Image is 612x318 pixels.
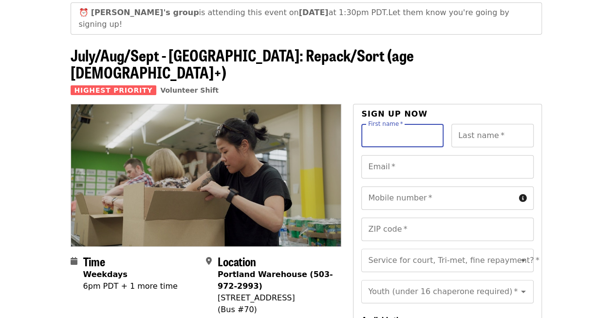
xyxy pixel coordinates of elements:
button: Open [517,254,530,267]
span: is attending this event on at 1:30pm PDT. [91,8,389,17]
a: Volunteer Shift [160,86,219,94]
strong: Portland Warehouse (503-972-2993) [218,270,333,291]
div: 6pm PDT + 1 more time [83,280,178,292]
strong: Weekdays [83,270,128,279]
i: calendar icon [71,257,77,266]
strong: [PERSON_NAME]'s group [91,8,199,17]
div: (Bus #70) [218,304,334,316]
input: First name [361,124,444,147]
img: July/Aug/Sept - Portland: Repack/Sort (age 8+) organized by Oregon Food Bank [71,104,341,246]
label: First name [368,121,403,127]
input: ZIP code [361,218,533,241]
i: circle-info icon [519,194,527,203]
div: [STREET_ADDRESS] [218,292,334,304]
input: Mobile number [361,186,515,210]
span: July/Aug/Sept - [GEOGRAPHIC_DATA]: Repack/Sort (age [DEMOGRAPHIC_DATA]+) [71,43,414,83]
i: map-marker-alt icon [206,257,212,266]
input: Email [361,155,533,179]
span: Location [218,253,256,270]
input: Last name [451,124,534,147]
span: Sign up now [361,109,427,119]
strong: [DATE] [299,8,329,17]
span: Highest Priority [71,85,157,95]
span: clock emoji [79,8,89,17]
button: Open [517,285,530,298]
span: Time [83,253,105,270]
